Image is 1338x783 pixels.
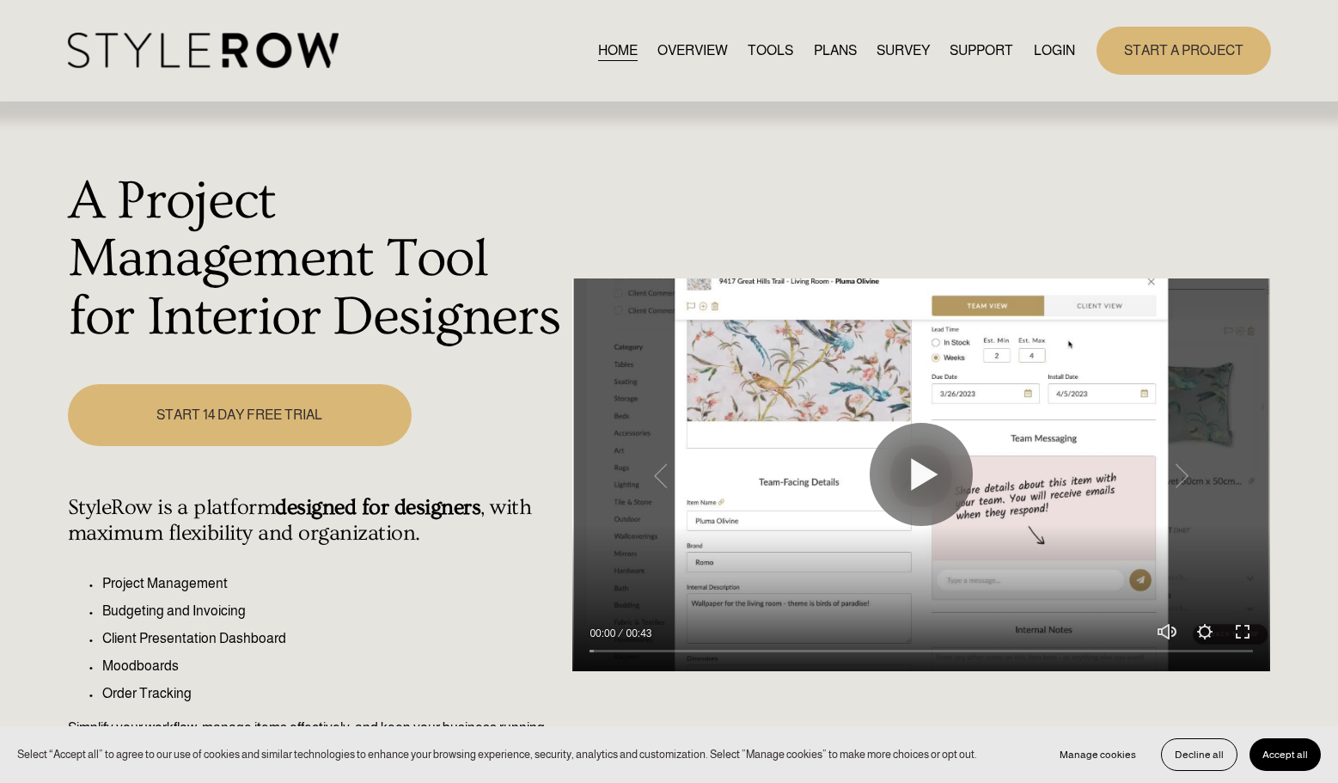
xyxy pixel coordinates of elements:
h4: StyleRow is a platform , with maximum flexibility and organization. [68,495,564,547]
img: StyleRow [68,33,339,68]
span: SUPPORT [950,40,1013,61]
div: Current time [590,625,620,642]
span: Decline all [1175,749,1224,761]
h1: A Project Management Tool for Interior Designers [68,173,564,347]
a: HOME [598,39,638,62]
p: Order Tracking [102,683,564,704]
div: Duration [620,625,656,642]
strong: designed for designers [275,495,480,520]
a: START 14 DAY FREE TRIAL [68,384,412,445]
span: Manage cookies [1060,749,1136,761]
button: Manage cookies [1047,738,1149,771]
a: SURVEY [877,39,930,62]
a: START A PROJECT [1097,27,1271,74]
p: Moodboards [102,656,564,676]
p: Project Management [102,573,564,594]
p: Client Presentation Dashboard [102,628,564,649]
p: Simplify your workflow, manage items effectively, and keep your business running seamlessly. [68,718,564,759]
button: Accept all [1249,738,1321,771]
p: Budgeting and Invoicing [102,601,564,621]
button: Decline all [1161,738,1237,771]
a: folder dropdown [950,39,1013,62]
a: LOGIN [1034,39,1075,62]
a: TOOLS [748,39,793,62]
span: Accept all [1262,749,1308,761]
p: Select “Accept all” to agree to our use of cookies and similar technologies to enhance your brows... [17,746,977,762]
button: Play [870,423,973,526]
input: Seek [590,645,1253,657]
a: OVERVIEW [657,39,728,62]
a: PLANS [814,39,857,62]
